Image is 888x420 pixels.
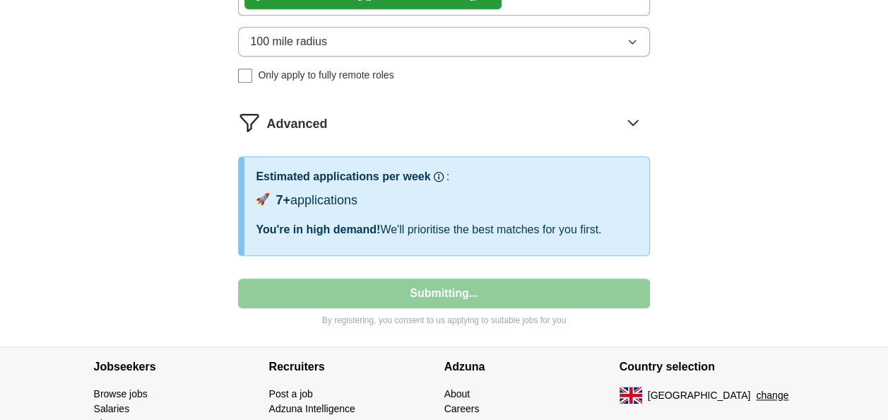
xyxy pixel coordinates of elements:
div: applications [276,191,357,210]
a: Careers [444,403,480,414]
a: Post a job [269,388,313,399]
span: [GEOGRAPHIC_DATA] [648,388,751,403]
h3: : [446,168,449,185]
span: Advanced [266,115,327,134]
a: Browse jobs [94,388,148,399]
h4: Country selection [620,347,795,387]
button: 100 mile radius [238,27,649,57]
button: Submitting... [238,279,649,308]
img: UK flag [620,387,642,404]
div: We'll prioritise the best matches for you first. [256,221,637,238]
span: Only apply to fully remote roles [258,68,393,83]
input: Only apply to fully remote roles [238,69,252,83]
span: You're in high demand! [256,223,380,235]
button: change [756,388,788,403]
p: By registering, you consent to us applying to suitable jobs for you [238,314,649,327]
a: Adzuna Intelligence [269,403,355,414]
span: 100 mile radius [250,33,327,50]
img: filter [238,111,261,134]
span: 7+ [276,193,290,207]
h3: Estimated applications per week [256,168,430,185]
a: Salaries [94,403,130,414]
a: About [444,388,470,399]
span: 🚀 [256,191,270,208]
